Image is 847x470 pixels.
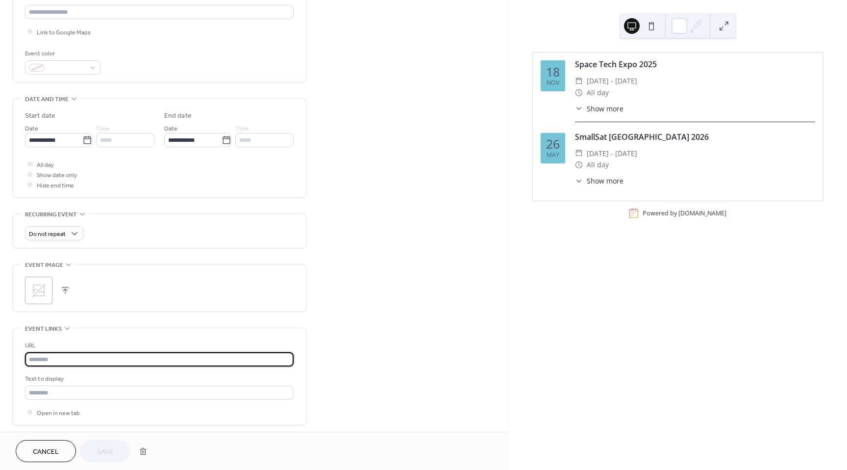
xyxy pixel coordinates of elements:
div: ​ [575,75,583,87]
div: Text to display [25,374,292,384]
span: Date and time [25,94,69,104]
span: Show more [587,176,623,186]
div: ​ [575,148,583,159]
div: URL [25,340,292,351]
div: Start date [25,111,55,121]
span: [DATE] - [DATE] [587,75,637,87]
div: May [547,152,559,158]
div: End date [164,111,192,121]
div: ​ [575,159,583,171]
span: Time [235,124,249,134]
div: ​ [575,104,583,114]
span: Recurring event [25,209,77,220]
div: Event color [25,49,99,59]
div: Nov [547,80,559,86]
div: Space Tech Expo 2025 [575,58,815,70]
button: ​Show more [575,104,623,114]
span: Cancel [33,447,59,457]
span: [DATE] - [DATE] [587,148,637,159]
div: 18 [546,66,560,78]
div: ; [25,277,52,304]
span: All day [587,159,609,171]
span: Show date only [37,170,77,181]
a: [DOMAIN_NAME] [678,209,726,217]
span: Link to Google Maps [37,27,91,38]
div: 26 [546,138,560,150]
div: Powered by [643,209,726,217]
span: Show more [587,104,623,114]
span: Date [164,124,177,134]
div: ​ [575,87,583,99]
span: All day [37,160,54,170]
span: Event links [25,324,62,334]
div: ​ [575,176,583,186]
span: All day [587,87,609,99]
div: SmallSat [GEOGRAPHIC_DATA] 2026 [575,131,815,143]
span: Hide end time [37,181,74,191]
button: Cancel [16,440,76,462]
span: Open in new tab [37,408,80,418]
span: Event image [25,260,63,270]
span: Time [96,124,110,134]
span: Do not repeat [29,229,66,240]
button: ​Show more [575,176,623,186]
span: Date [25,124,38,134]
